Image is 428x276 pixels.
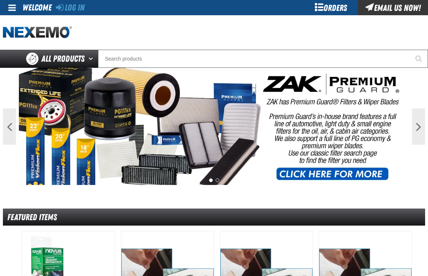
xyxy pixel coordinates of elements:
[216,178,219,182] button: 2 of 2
[56,3,85,13] a: Log In
[86,50,98,68] button: Open All Products pages
[98,50,428,68] input: Search
[41,52,85,65] span: All Products
[3,108,16,145] button: Previous
[3,26,72,39] img: Nexemo logo
[19,68,409,185] img: PG Filters & Wipers
[209,178,213,182] button: 1 of 2
[3,209,425,226] div: Featured Items
[410,50,428,68] button: Start Searching
[412,108,425,145] button: Next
